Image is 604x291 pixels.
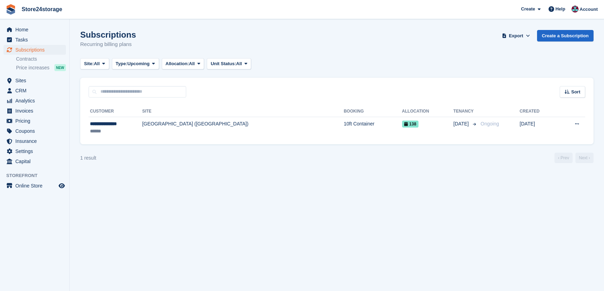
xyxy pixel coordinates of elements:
a: Next [575,153,594,163]
button: Site: All [80,58,109,70]
span: All [236,60,242,67]
span: [DATE] [453,120,470,128]
div: NEW [54,64,66,71]
p: Recurring billing plans [80,40,136,48]
span: Pricing [15,116,57,126]
a: menu [3,156,66,166]
th: Site [142,106,344,117]
a: menu [3,106,66,116]
span: Type: [116,60,128,67]
nav: Page [553,153,595,163]
th: Booking [344,106,402,117]
span: Storefront [6,172,69,179]
span: Subscriptions [15,45,57,55]
span: Price increases [16,64,50,71]
td: 10ft Container [344,117,402,139]
a: Store24storage [19,3,65,15]
h1: Subscriptions [80,30,136,39]
th: Created [520,106,557,117]
th: Customer [89,106,142,117]
img: stora-icon-8386f47178a22dfd0bd8f6a31ec36ba5ce8667c1dd55bd0f319d3a0aa187defe.svg [6,4,16,15]
span: CRM [15,86,57,95]
button: Export [501,30,531,41]
a: Price increases NEW [16,64,66,71]
span: Insurance [15,136,57,146]
span: 138 [402,121,418,128]
a: menu [3,45,66,55]
span: Account [580,6,598,13]
a: Preview store [58,182,66,190]
span: Unit Status: [211,60,236,67]
th: Tenancy [453,106,478,117]
span: Sort [571,89,580,95]
a: Contracts [16,56,66,62]
span: Invoices [15,106,57,116]
a: menu [3,35,66,45]
span: Settings [15,146,57,156]
span: All [189,60,195,67]
span: Allocation: [166,60,189,67]
a: menu [3,25,66,35]
th: Allocation [402,106,454,117]
td: [DATE] [520,117,557,139]
a: menu [3,96,66,106]
img: George [572,6,579,13]
span: Online Store [15,181,57,191]
a: menu [3,136,66,146]
a: menu [3,116,66,126]
span: Ongoing [481,121,499,127]
span: Tasks [15,35,57,45]
a: menu [3,146,66,156]
button: Type: Upcoming [112,58,159,70]
a: Previous [554,153,573,163]
a: menu [3,181,66,191]
span: All [94,60,100,67]
button: Unit Status: All [207,58,251,70]
span: Create [521,6,535,13]
span: Export [509,32,523,39]
button: Allocation: All [162,58,204,70]
a: menu [3,86,66,95]
a: menu [3,76,66,85]
td: [GEOGRAPHIC_DATA] ([GEOGRAPHIC_DATA]) [142,117,344,139]
div: 1 result [80,154,96,162]
span: Help [556,6,565,13]
span: Home [15,25,57,35]
span: Upcoming [127,60,150,67]
span: Sites [15,76,57,85]
span: Capital [15,156,57,166]
a: Create a Subscription [537,30,594,41]
span: Analytics [15,96,57,106]
a: menu [3,126,66,136]
span: Site: [84,60,94,67]
span: Coupons [15,126,57,136]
